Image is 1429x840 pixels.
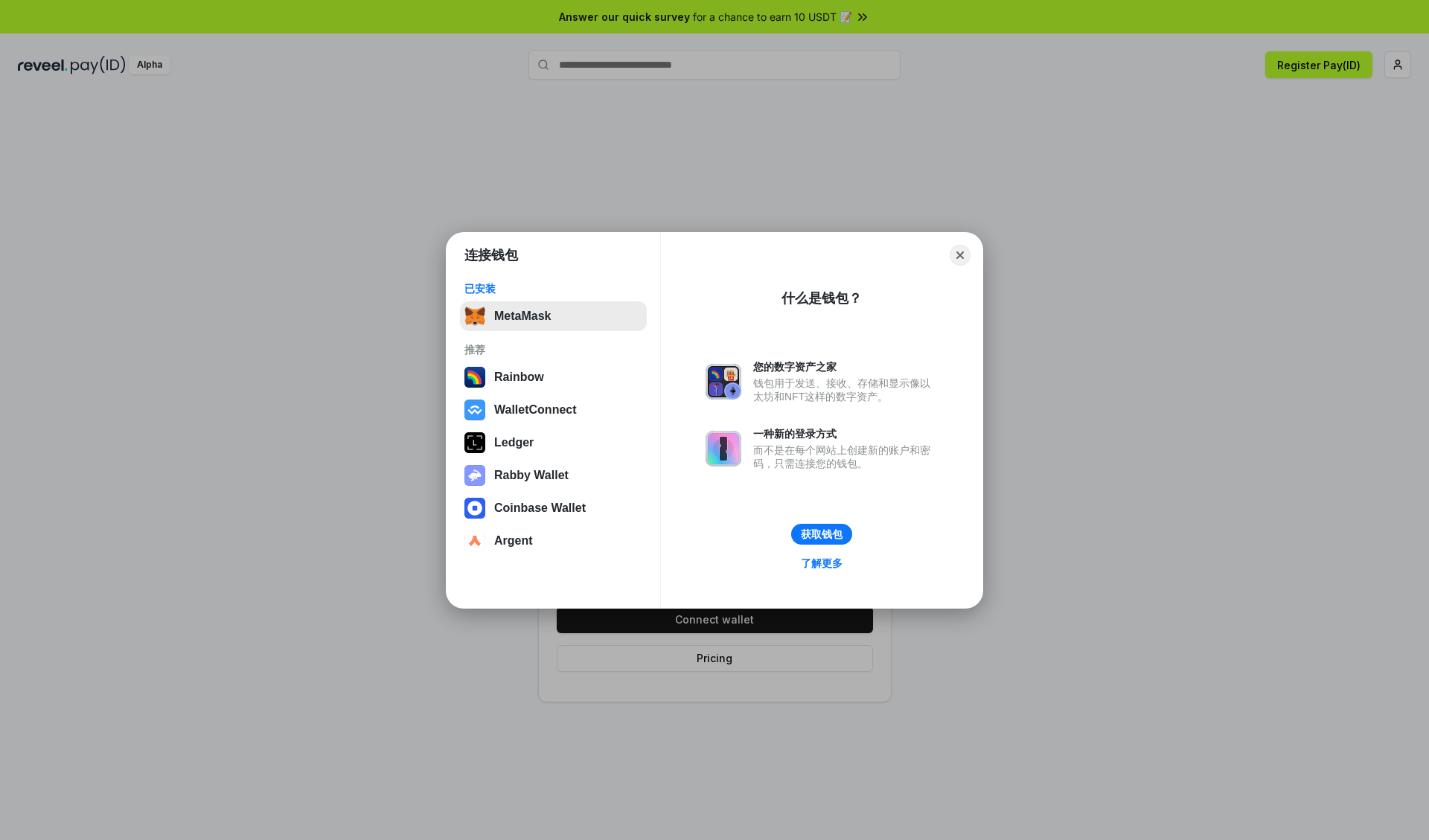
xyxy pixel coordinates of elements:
[460,428,647,458] button: Ledger
[494,436,534,449] div: Ledger
[464,282,642,295] div: 已安装
[706,431,741,467] img: svg+xml,%3Csvg%20xmlns%3D%22http%3A%2F%2Fwww.w3.org%2F2000%2Fsvg%22%20fill%3D%22none%22%20viewBox...
[494,469,569,482] div: Rabby Wallet
[791,524,852,545] button: 获取钱包
[706,364,741,400] img: svg+xml,%3Csvg%20xmlns%3D%22http%3A%2F%2Fwww.w3.org%2F2000%2Fsvg%22%20fill%3D%22none%22%20viewBox...
[460,301,647,331] button: MetaMask
[801,557,843,570] div: 了解更多
[494,310,551,323] div: MetaMask
[464,465,485,486] img: svg+xml,%3Csvg%20xmlns%3D%22http%3A%2F%2Fwww.w3.org%2F2000%2Fsvg%22%20fill%3D%22none%22%20viewBox...
[753,360,938,373] div: 您的数字资产之家
[464,530,485,551] img: svg+xml,%3Csvg%20width%3D%2228%22%20height%3D%2228%22%20viewBox%3D%220%200%2028%2028%22%20fill%3D...
[792,554,851,573] a: 了解更多
[950,245,971,266] button: Close
[460,493,647,523] button: Coinbase Wallet
[464,367,485,388] img: svg+xml,%3Csvg%20width%3D%22120%22%20height%3D%22120%22%20viewBox%3D%220%200%20120%20120%22%20fil...
[464,246,518,264] h1: 连接钱包
[781,289,862,307] div: 什么是钱包？
[460,526,647,556] button: Argent
[753,376,938,403] div: 钱包用于发送、接收、存储和显示像以太坊和NFT这样的数字资产。
[460,362,647,392] button: Rainbow
[494,371,544,384] div: Rainbow
[494,501,586,515] div: Coinbase Wallet
[494,403,577,417] div: WalletConnect
[464,343,642,356] div: 推荐
[460,461,647,490] button: Rabby Wallet
[494,534,533,548] div: Argent
[464,432,485,453] img: svg+xml,%3Csvg%20xmlns%3D%22http%3A%2F%2Fwww.w3.org%2F2000%2Fsvg%22%20width%3D%2228%22%20height%3...
[801,528,843,541] div: 获取钱包
[464,498,485,519] img: svg+xml,%3Csvg%20width%3D%2228%22%20height%3D%2228%22%20viewBox%3D%220%200%2028%2028%22%20fill%3D...
[464,400,485,420] img: svg+xml,%3Csvg%20width%3D%2228%22%20height%3D%2228%22%20viewBox%3D%220%200%2028%2028%22%20fill%3D...
[753,443,938,470] div: 而不是在每个网站上创建新的账户和密码，只需连接您的钱包。
[460,395,647,425] button: WalletConnect
[753,427,938,440] div: 一种新的登录方式
[464,306,485,327] img: svg+xml,%3Csvg%20fill%3D%22none%22%20height%3D%2233%22%20viewBox%3D%220%200%2035%2033%22%20width%...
